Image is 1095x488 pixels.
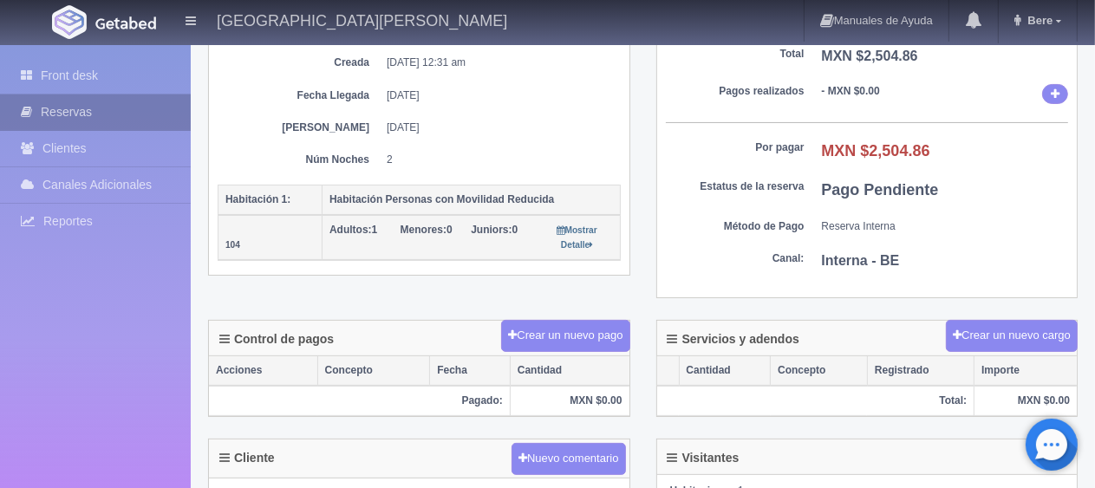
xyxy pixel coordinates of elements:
[666,84,805,99] dt: Pagos realizados
[401,224,446,236] strong: Menores:
[512,443,626,475] button: Nuevo comentario
[225,240,240,250] small: 104
[822,181,939,198] b: Pago Pendiente
[219,333,334,346] h4: Control de pagos
[557,225,597,250] small: Mostrar Detalle
[822,49,918,63] b: MXN $2,504.86
[317,356,430,386] th: Concepto
[666,251,805,266] dt: Canal:
[668,452,740,465] h4: Visitantes
[231,88,369,103] dt: Fecha Llegada
[219,452,275,465] h4: Cliente
[666,140,805,155] dt: Por pagar
[329,224,372,236] strong: Adultos:
[822,253,900,268] b: Interna - BE
[401,224,453,236] span: 0
[387,55,608,70] dd: [DATE] 12:31 am
[510,386,629,416] th: MXN $0.00
[557,224,597,251] a: Mostrar Detalle
[1023,14,1053,27] span: Bere
[217,9,507,30] h4: [GEOGRAPHIC_DATA][PERSON_NAME]
[867,356,974,386] th: Registrado
[946,320,1078,352] button: Crear un nuevo cargo
[657,386,974,416] th: Total:
[471,224,512,236] strong: Juniors:
[387,120,608,135] dd: [DATE]
[822,142,930,159] b: MXN $2,504.86
[430,356,511,386] th: Fecha
[95,16,156,29] img: Getabed
[231,55,369,70] dt: Creada
[209,356,317,386] th: Acciones
[974,356,1077,386] th: Importe
[510,356,629,386] th: Cantidad
[974,386,1077,416] th: MXN $0.00
[668,333,799,346] h4: Servicios y adendos
[471,224,518,236] span: 0
[771,356,868,386] th: Concepto
[679,356,771,386] th: Cantidad
[323,185,621,215] th: Habitación Personas con Movilidad Reducida
[666,179,805,194] dt: Estatus de la reserva
[387,153,608,167] dd: 2
[822,85,880,97] b: - MXN $0.00
[231,153,369,167] dt: Núm Noches
[822,219,1069,234] dd: Reserva Interna
[387,88,608,103] dd: [DATE]
[209,386,510,416] th: Pagado:
[225,193,290,205] b: Habitación 1:
[501,320,629,352] button: Crear un nuevo pago
[329,224,377,236] span: 1
[666,47,805,62] dt: Total
[666,219,805,234] dt: Método de Pago
[231,120,369,135] dt: [PERSON_NAME]
[52,5,87,39] img: Getabed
